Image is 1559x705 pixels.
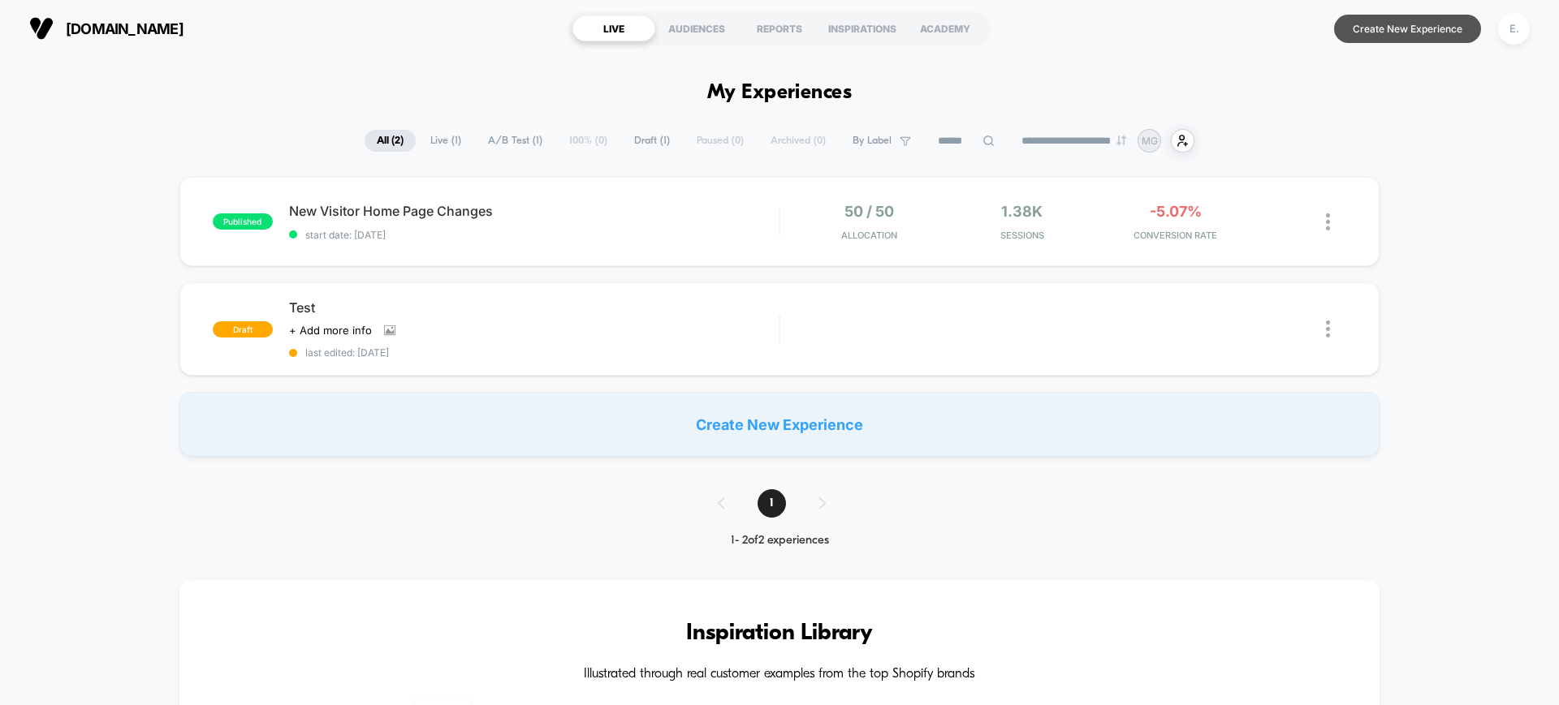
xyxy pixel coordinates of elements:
span: start date: [DATE] [289,229,779,241]
span: Allocation [841,230,897,241]
button: [DOMAIN_NAME] [24,15,188,41]
span: New Visitor Home Page Changes [289,203,779,219]
h4: Illustrated through real customer examples from the top Shopify brands [228,667,1331,682]
span: + Add more info [289,324,372,337]
div: E. [1498,13,1530,45]
span: published [213,213,273,230]
span: Sessions [950,230,1095,241]
button: Create New Experience [1334,15,1481,43]
p: MG [1142,135,1158,147]
span: 1.38k [1001,203,1043,220]
span: Live ( 1 ) [418,130,473,152]
span: last edited: [DATE] [289,346,779,359]
img: Visually logo [29,16,54,41]
span: CONVERSION RATE [1103,230,1248,241]
span: 50 / 50 [844,203,894,220]
div: Create New Experience [179,392,1380,457]
span: A/B Test ( 1 ) [476,130,555,152]
div: 1 - 2 of 2 experiences [702,534,858,548]
span: Test [289,299,779,316]
span: By Label [853,135,892,147]
div: ACADEMY [904,15,987,41]
img: close [1326,213,1330,230]
img: end [1116,135,1126,145]
span: -5.07% [1150,203,1202,220]
button: E. [1493,12,1535,45]
h3: Inspiration Library [228,621,1331,647]
div: AUDIENCES [655,15,738,41]
span: All ( 2 ) [365,130,416,152]
img: close [1326,320,1330,337]
h1: My Experiences [707,81,853,105]
span: 1 [758,489,786,518]
div: REPORTS [738,15,821,41]
div: INSPIRATIONS [821,15,904,41]
span: [DOMAIN_NAME] [66,20,184,37]
span: draft [213,321,273,337]
span: Draft ( 1 ) [622,130,682,152]
div: LIVE [572,15,655,41]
